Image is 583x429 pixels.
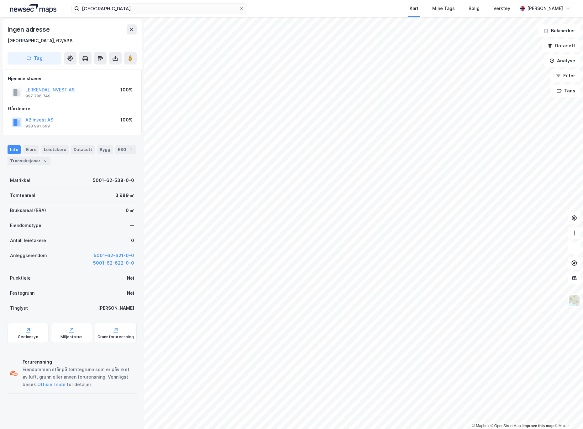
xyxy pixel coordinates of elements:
div: Antall leietakere [10,237,46,244]
div: Eiendommen står på tomtegrunn som er påvirket av luft, grunn eller annen forurensning. Vennligst ... [23,366,134,388]
div: Eiere [23,145,39,154]
button: Filter [550,70,580,82]
div: 938 991 669 [25,124,50,129]
div: Tinglyst [10,304,28,312]
div: 997 706 749 [25,94,50,99]
div: Grunnforurensning [97,334,134,339]
div: 5 [42,158,48,164]
div: Nei [127,289,134,297]
div: Anleggseiendom [10,252,47,259]
button: Bokmerker [538,24,580,37]
div: 5001-62-538-0-0 [93,177,134,184]
div: — [130,222,134,229]
button: Tags [551,85,580,97]
div: Nei [127,274,134,282]
div: Bygg [97,145,113,154]
div: Info [8,145,21,154]
div: 3 989 ㎡ [115,192,134,199]
div: 100% [120,116,133,124]
div: Hjemmelshaver [8,75,136,82]
a: Mapbox [472,424,489,428]
button: 5001-62-621-0-0 [94,252,134,259]
button: Tag [8,52,61,65]
img: logo.a4113a55bc3d86da70a041830d287a7e.svg [10,4,56,13]
a: Improve this map [523,424,554,428]
div: Eiendomstype [10,222,41,229]
div: 0 ㎡ [126,207,134,214]
input: Søk på adresse, matrikkel, gårdeiere, leietakere eller personer [79,4,239,13]
img: Z [568,295,580,307]
div: Miljøstatus [60,334,82,339]
div: Punktleie [10,274,31,282]
div: 1 [128,147,134,153]
a: OpenStreetMap [491,424,521,428]
div: Bruksareal (BRA) [10,207,46,214]
div: Kart [410,5,418,12]
div: Mine Tags [432,5,455,12]
div: Transaksjoner [8,157,50,165]
div: Festegrunn [10,289,34,297]
div: Datasett [71,145,95,154]
div: [PERSON_NAME] [98,304,134,312]
div: Matrikkel [10,177,30,184]
div: ESG [115,145,136,154]
div: [PERSON_NAME] [527,5,563,12]
div: Forurensning [23,358,134,366]
div: [GEOGRAPHIC_DATA], 62/538 [8,37,73,44]
iframe: Chat Widget [552,399,583,429]
div: Tomteareal [10,192,35,199]
div: 100% [120,86,133,94]
button: 5001-62-622-0-0 [93,259,134,267]
div: Verktøy [493,5,510,12]
button: Datasett [542,39,580,52]
div: Leietakere [41,145,69,154]
div: Ingen adresse [8,24,51,34]
button: Analyse [544,54,580,67]
div: Geoinnsyn [18,334,38,339]
div: 0 [131,237,134,244]
div: Bolig [469,5,480,12]
div: Gårdeiere [8,105,136,112]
